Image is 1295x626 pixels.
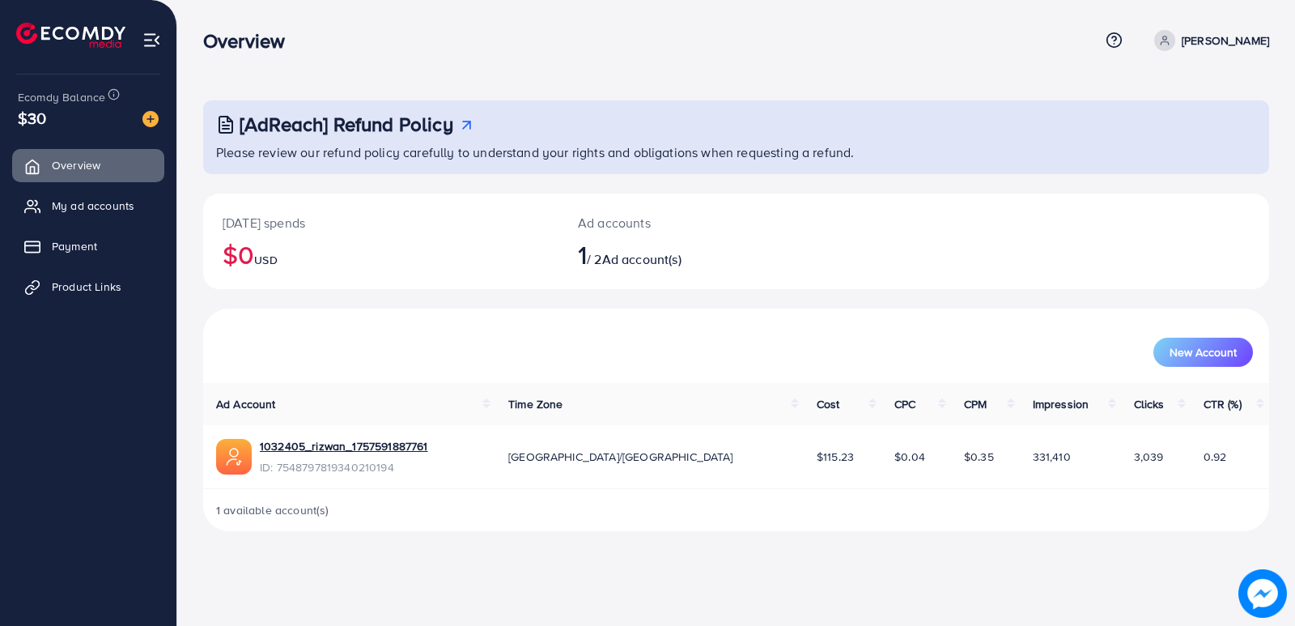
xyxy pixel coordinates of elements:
img: menu [142,31,161,49]
span: Time Zone [508,396,563,412]
span: Impression [1033,396,1089,412]
span: 1 available account(s) [216,502,329,518]
img: image [142,111,159,127]
h2: / 2 [578,239,805,270]
p: [DATE] spends [223,213,539,232]
span: 1 [578,236,587,273]
span: $0.35 [964,449,994,465]
p: Ad accounts [578,213,805,232]
a: Payment [12,230,164,262]
img: image [1238,569,1287,618]
a: Product Links [12,270,164,303]
span: Overview [52,157,100,173]
span: Clicks [1134,396,1165,412]
button: New Account [1153,338,1253,367]
span: USD [254,252,277,268]
h3: Overview [203,29,298,53]
img: logo [16,23,125,48]
span: My ad accounts [52,198,134,214]
span: [GEOGRAPHIC_DATA]/[GEOGRAPHIC_DATA] [508,449,733,465]
span: Ad account(s) [602,250,681,268]
span: 0.92 [1204,449,1227,465]
span: $115.23 [817,449,854,465]
span: New Account [1170,347,1237,358]
p: [PERSON_NAME] [1182,31,1269,50]
span: 3,039 [1134,449,1164,465]
h3: [AdReach] Refund Policy [240,113,453,136]
span: CPM [964,396,987,412]
a: 1032405_rizwan_1757591887761 [260,438,427,454]
a: Overview [12,149,164,181]
span: Ecomdy Balance [18,89,105,105]
a: [PERSON_NAME] [1148,30,1269,51]
span: Ad Account [216,396,276,412]
p: Please review our refund policy carefully to understand your rights and obligations when requesti... [216,143,1259,162]
span: Cost [817,396,840,412]
img: ic-ads-acc.e4c84228.svg [216,439,252,475]
span: $30 [18,106,46,130]
a: My ad accounts [12,190,164,222]
span: Payment [52,238,97,254]
span: ID: 7548797819340210194 [260,459,427,475]
span: Product Links [52,279,121,295]
span: $0.04 [894,449,925,465]
span: 331,410 [1033,449,1071,465]
span: CTR (%) [1204,396,1242,412]
span: CPC [894,396,915,412]
h2: $0 [223,239,539,270]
